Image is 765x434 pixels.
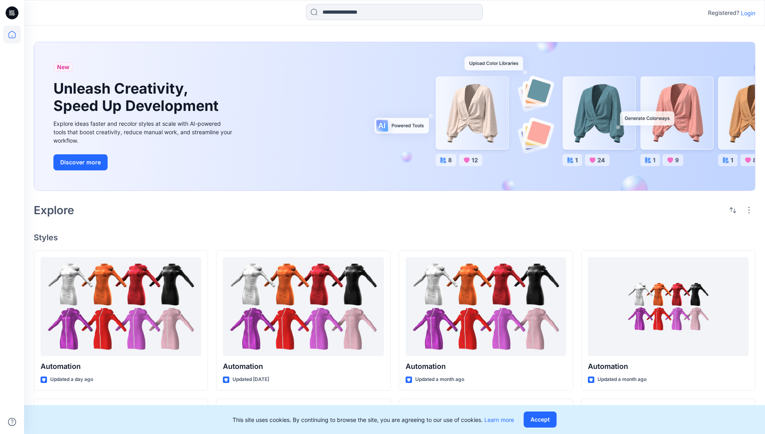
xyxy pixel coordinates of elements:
[53,154,234,170] a: Discover more
[484,416,514,423] a: Learn more
[53,154,108,170] button: Discover more
[34,233,755,242] h4: Styles
[588,257,749,356] a: Automation
[741,9,755,17] p: Login
[41,361,201,372] p: Automation
[524,411,557,428] button: Accept
[223,257,384,356] a: Automation
[406,361,566,372] p: Automation
[34,204,74,217] h2: Explore
[598,375,647,384] p: Updated a month ago
[53,80,222,115] h1: Unleash Creativity, Speed Up Development
[50,375,93,384] p: Updated a day ago
[57,62,69,72] span: New
[415,375,464,384] p: Updated a month ago
[708,8,739,18] p: Registered?
[588,361,749,372] p: Automation
[233,416,514,424] p: This site uses cookies. By continuing to browse the site, you are agreeing to our use of cookies.
[233,375,269,384] p: Updated [DATE]
[53,119,234,145] div: Explore ideas faster and recolor styles at scale with AI-powered tools that boost creativity, red...
[41,257,201,356] a: Automation
[223,361,384,372] p: Automation
[406,257,566,356] a: Automation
